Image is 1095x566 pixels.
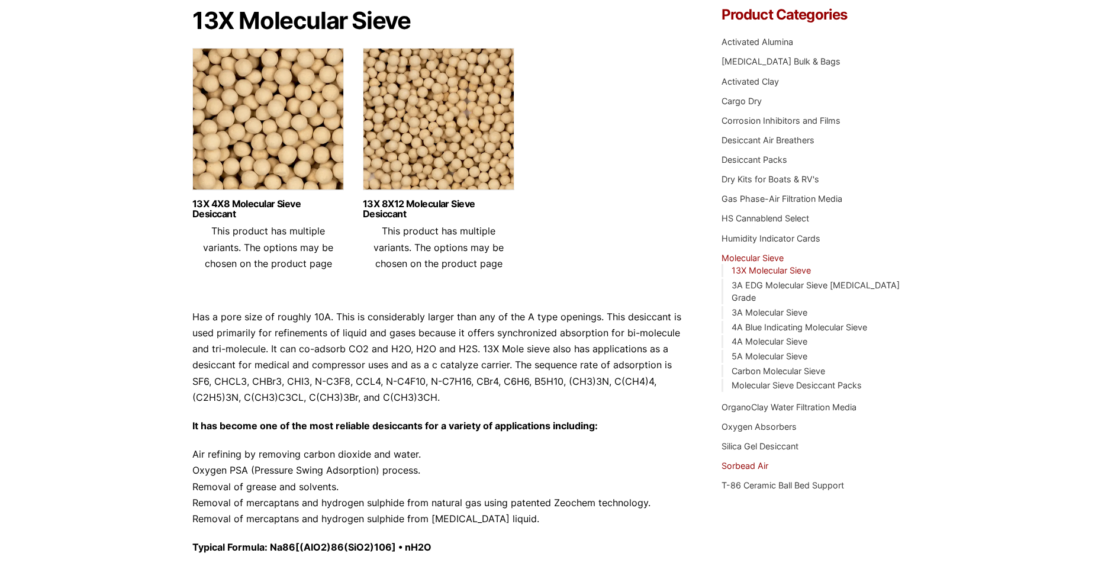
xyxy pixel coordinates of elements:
a: Molecular Sieve Desiccant Packs [732,380,862,390]
a: Activated Alumina [722,37,793,47]
a: Cargo Dry [722,96,762,106]
a: OrganoClay Water Filtration Media [722,402,856,412]
h1: 13X Molecular Sieve [192,8,686,34]
a: Desiccant Air Breathers [722,135,814,145]
a: 13X Molecular Sieve [732,265,811,275]
span: This product has multiple variants. The options may be chosen on the product page [373,225,504,269]
a: 5A Molecular Sieve [732,351,807,361]
a: T-86 Ceramic Ball Bed Support [722,480,844,490]
a: Activated Clay [722,76,779,86]
a: [MEDICAL_DATA] Bulk & Bags [722,56,840,66]
a: 3A EDG Molecular Sieve [MEDICAL_DATA] Grade [732,280,900,303]
p: Air refining by removing carbon dioxide and water. Oxygen PSA (Pressure Swing Adsorption) process... [192,446,686,527]
a: Desiccant Packs [722,155,787,165]
a: Humidity Indicator Cards [722,233,820,243]
a: Oxygen Absorbers [722,422,797,432]
a: Gas Phase-Air Filtration Media [722,194,842,204]
a: 4A Blue Indicating Molecular Sieve [732,322,867,332]
a: Sorbead Air [722,461,768,471]
a: Molecular Sieve [722,253,784,263]
a: Dry Kits for Boats & RV's [722,174,819,184]
a: 4A Molecular Sieve [732,336,807,346]
a: Carbon Molecular Sieve [732,366,825,376]
h4: Product Categories [722,8,903,22]
a: Corrosion Inhibitors and Films [722,115,840,126]
span: This product has multiple variants. The options may be chosen on the product page [203,225,333,269]
strong: Typical Formula: Na86[(AlO2)86(SiO2)106] • nH2O [192,541,431,553]
strong: It has become one of the most reliable desiccants for a variety of applications including: [192,420,598,432]
a: Silica Gel Desiccant [722,441,798,451]
a: 13X 8X12 Molecular Sieve Desiccant [363,199,514,219]
a: HS Cannablend Select [722,213,809,223]
a: 13X 4X8 Molecular Sieve Desiccant [192,199,344,219]
a: 3A Molecular Sieve [732,307,807,317]
p: Has a pore size of roughly 10A. This is considerably larger than any of the A type openings. This... [192,309,686,406]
